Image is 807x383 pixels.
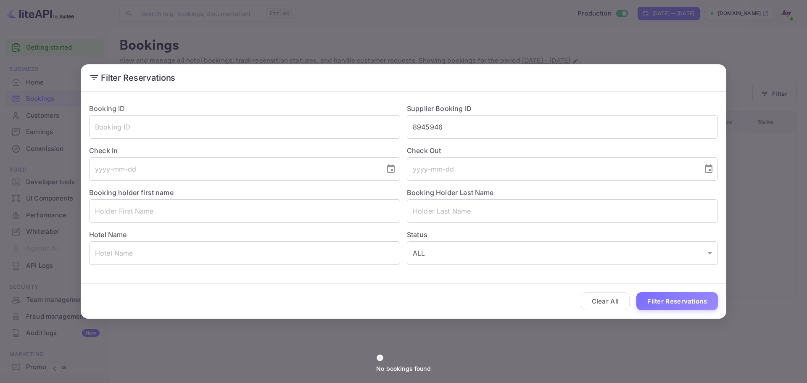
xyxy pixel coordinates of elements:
[636,292,718,310] button: Filter Reservations
[407,104,472,113] label: Supplier Booking ID
[407,241,718,265] div: ALL
[407,230,718,240] label: Status
[700,161,717,177] button: Choose date
[89,199,400,223] input: Holder First Name
[382,161,399,177] button: Choose date
[89,145,400,156] label: Check In
[89,157,379,181] input: yyyy-mm-dd
[407,199,718,223] input: Holder Last Name
[89,188,174,197] label: Booking holder first name
[581,292,630,310] button: Clear All
[89,230,127,239] label: Hotel Name
[89,104,125,113] label: Booking ID
[407,188,494,197] label: Booking Holder Last Name
[407,115,718,139] input: Supplier Booking ID
[89,241,400,265] input: Hotel Name
[89,115,400,139] input: Booking ID
[407,145,718,156] label: Check Out
[81,64,726,91] h2: Filter Reservations
[407,157,697,181] input: yyyy-mm-dd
